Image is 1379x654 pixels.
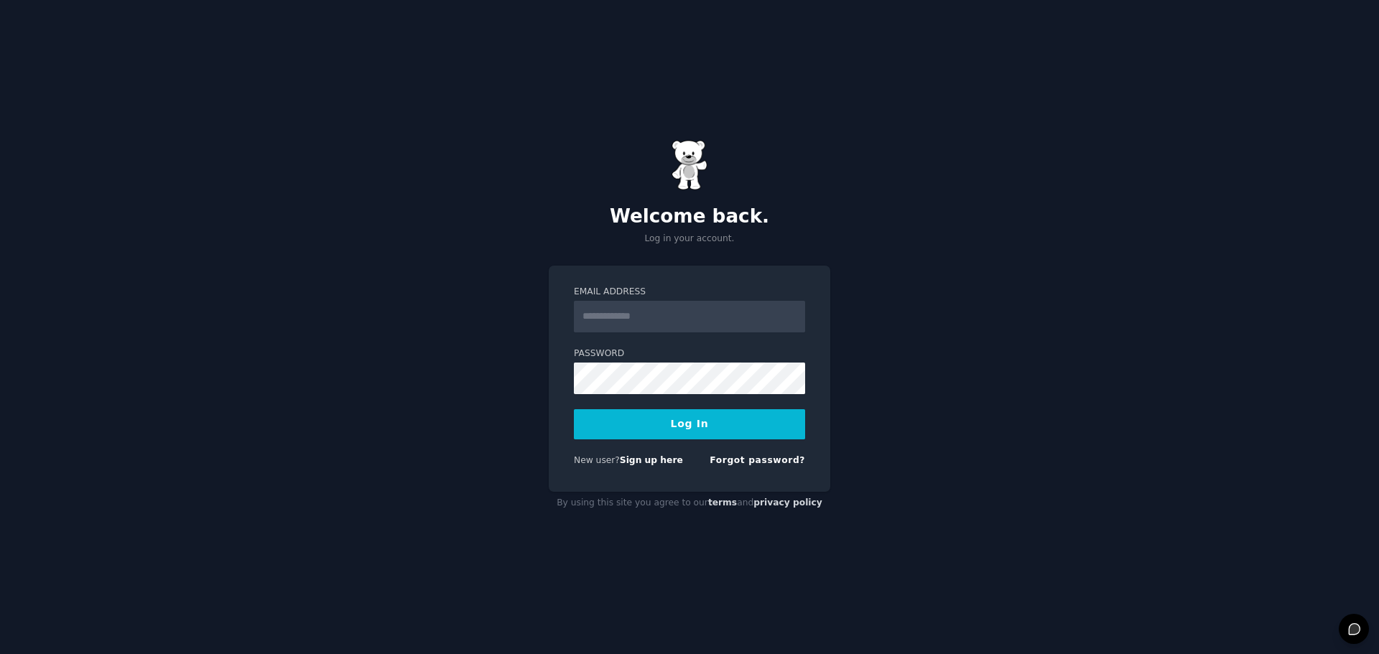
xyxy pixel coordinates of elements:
button: Log In [574,409,805,439]
a: privacy policy [753,497,822,508]
label: Password [574,347,805,360]
div: By using this site you agree to our and [549,492,830,515]
img: Gummy Bear [672,140,707,190]
h2: Welcome back. [549,205,830,228]
label: Email Address [574,286,805,299]
span: New user? [574,455,620,465]
a: Sign up here [620,455,683,465]
a: Forgot password? [710,455,805,465]
p: Log in your account. [549,233,830,246]
a: terms [708,497,737,508]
